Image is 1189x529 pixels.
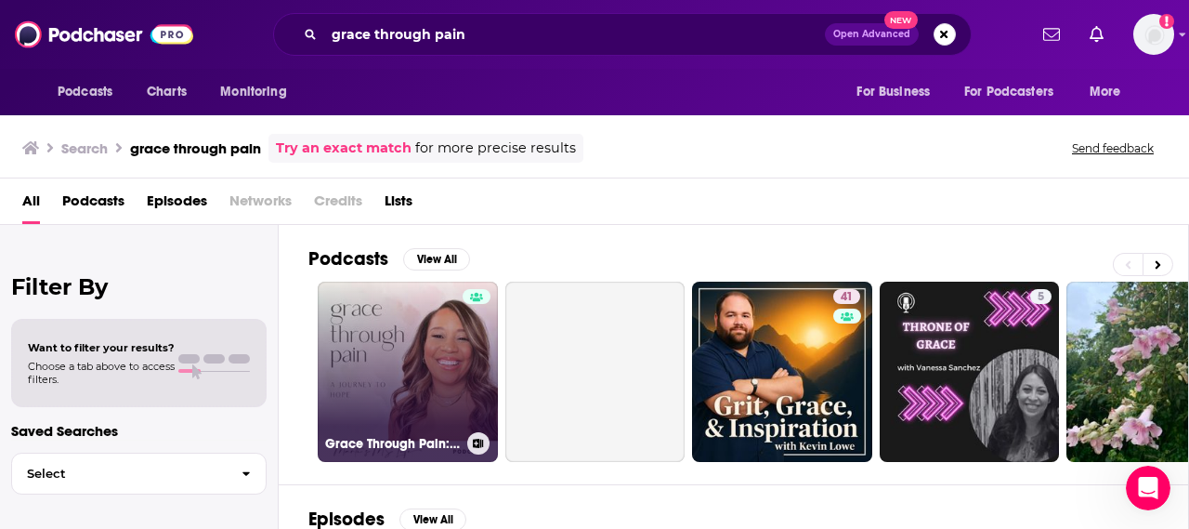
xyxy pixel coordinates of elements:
[58,79,112,105] span: Podcasts
[61,139,108,157] h3: Search
[1126,466,1170,510] iframe: Intercom live chat
[130,139,261,157] h3: grace through pain
[952,74,1080,110] button: open menu
[147,79,187,105] span: Charts
[207,74,310,110] button: open menu
[385,186,412,224] a: Lists
[28,360,175,386] span: Choose a tab above to access filters.
[135,74,198,110] a: Charts
[12,468,227,480] span: Select
[22,186,40,224] a: All
[1036,19,1067,50] a: Show notifications dropdown
[15,17,193,52] img: Podchaser - Follow, Share and Rate Podcasts
[11,422,267,440] p: Saved Searches
[1077,74,1144,110] button: open menu
[1066,140,1159,156] button: Send feedback
[1082,19,1111,50] a: Show notifications dropdown
[229,186,292,224] span: Networks
[415,138,576,159] span: for more precise results
[1159,14,1174,29] svg: Add a profile image
[11,453,267,495] button: Select
[276,138,412,159] a: Try an exact match
[1133,14,1174,55] span: Logged in as Leighn
[28,341,175,354] span: Want to filter your results?
[220,79,286,105] span: Monitoring
[45,74,137,110] button: open menu
[62,186,124,224] a: Podcasts
[1038,288,1044,307] span: 5
[308,247,388,271] h2: Podcasts
[1090,79,1121,105] span: More
[318,282,498,462] a: Grace Through Pain: A Journey To Hope
[403,248,470,271] button: View All
[964,79,1053,105] span: For Podcasters
[273,13,972,56] div: Search podcasts, credits, & more...
[324,20,825,49] input: Search podcasts, credits, & more...
[841,288,853,307] span: 41
[11,273,267,300] h2: Filter By
[833,289,860,304] a: 41
[884,11,918,29] span: New
[325,436,460,452] h3: Grace Through Pain: A Journey To Hope
[1133,14,1174,55] img: User Profile
[1030,289,1052,304] a: 5
[880,282,1060,462] a: 5
[147,186,207,224] a: Episodes
[825,23,919,46] button: Open AdvancedNew
[308,247,470,271] a: PodcastsView All
[856,79,930,105] span: For Business
[1133,14,1174,55] button: Show profile menu
[843,74,953,110] button: open menu
[314,186,362,224] span: Credits
[833,30,910,39] span: Open Advanced
[692,282,872,462] a: 41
